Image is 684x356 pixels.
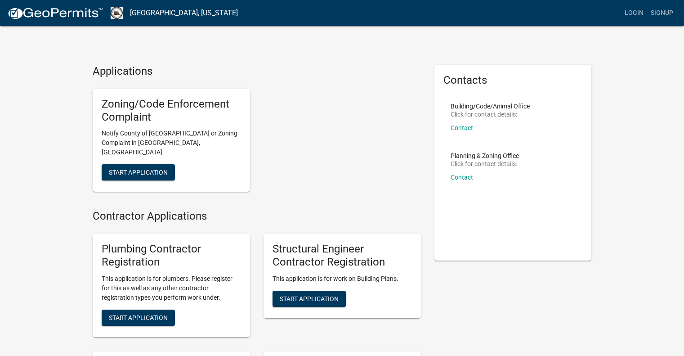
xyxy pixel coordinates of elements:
[273,291,346,307] button: Start Application
[102,129,241,157] p: Notify County of [GEOGRAPHIC_DATA] or Zoning Complaint in [GEOGRAPHIC_DATA], [GEOGRAPHIC_DATA]
[93,65,421,78] h4: Applications
[109,314,168,321] span: Start Application
[451,111,530,117] p: Click for contact details:
[102,243,241,269] h5: Plumbing Contractor Registration
[102,164,175,180] button: Start Application
[93,65,421,199] wm-workflow-list-section: Applications
[451,161,519,167] p: Click for contact details:
[102,310,175,326] button: Start Application
[451,174,473,181] a: Contact
[111,7,123,19] img: Madison County, Georgia
[451,103,530,109] p: Building/Code/Animal Office
[451,153,519,159] p: Planning & Zoning Office
[451,124,473,131] a: Contact
[102,274,241,302] p: This application is for plumbers. Please register for this as well as any other contractor regist...
[280,295,339,302] span: Start Application
[130,5,238,21] a: [GEOGRAPHIC_DATA], [US_STATE]
[443,74,583,87] h5: Contacts
[109,169,168,176] span: Start Application
[273,243,412,269] h5: Structural Engineer Contractor Registration
[273,274,412,284] p: This application is for work on Building Plans.
[621,5,647,22] a: Login
[647,5,677,22] a: Signup
[93,210,421,223] h4: Contractor Applications
[102,98,241,124] h5: Zoning/Code Enforcement Complaint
